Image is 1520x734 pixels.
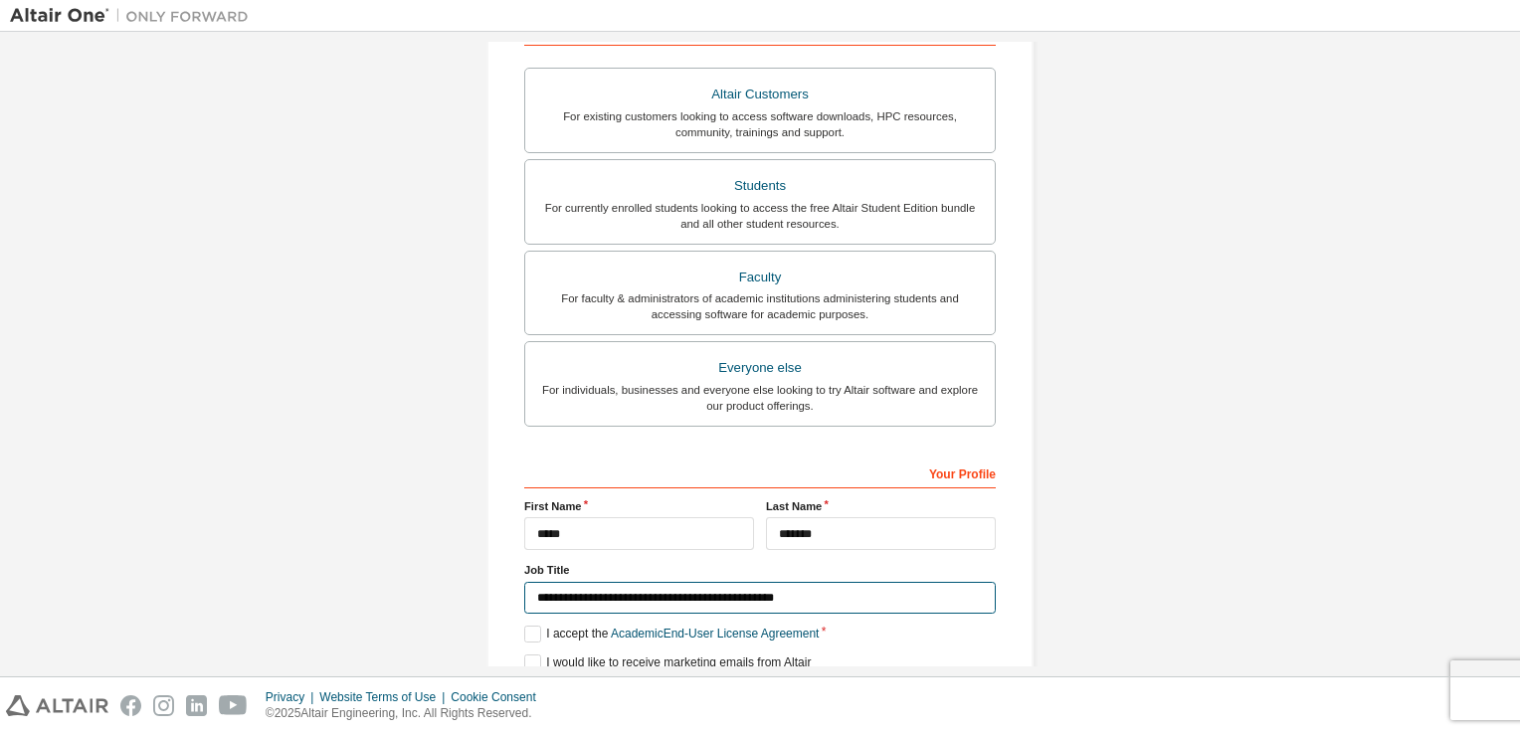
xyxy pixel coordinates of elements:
div: Privacy [266,689,319,705]
div: Altair Customers [537,81,983,108]
a: Academic End-User License Agreement [611,627,819,641]
div: Website Terms of Use [319,689,451,705]
img: Altair One [10,6,259,26]
label: Last Name [766,498,996,514]
p: © 2025 Altair Engineering, Inc. All Rights Reserved. [266,705,548,722]
img: facebook.svg [120,695,141,716]
div: For existing customers looking to access software downloads, HPC resources, community, trainings ... [537,108,983,140]
img: instagram.svg [153,695,174,716]
label: Job Title [524,562,996,578]
div: For individuals, businesses and everyone else looking to try Altair software and explore our prod... [537,382,983,414]
div: Everyone else [537,354,983,382]
div: For currently enrolled students looking to access the free Altair Student Edition bundle and all ... [537,200,983,232]
img: altair_logo.svg [6,695,108,716]
div: Your Profile [524,457,996,488]
img: youtube.svg [219,695,248,716]
label: I would like to receive marketing emails from Altair [524,654,811,671]
div: Cookie Consent [451,689,547,705]
label: First Name [524,498,754,514]
div: Students [537,172,983,200]
div: For faculty & administrators of academic institutions administering students and accessing softwa... [537,290,983,322]
img: linkedin.svg [186,695,207,716]
label: I accept the [524,626,819,642]
div: Faculty [537,264,983,291]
